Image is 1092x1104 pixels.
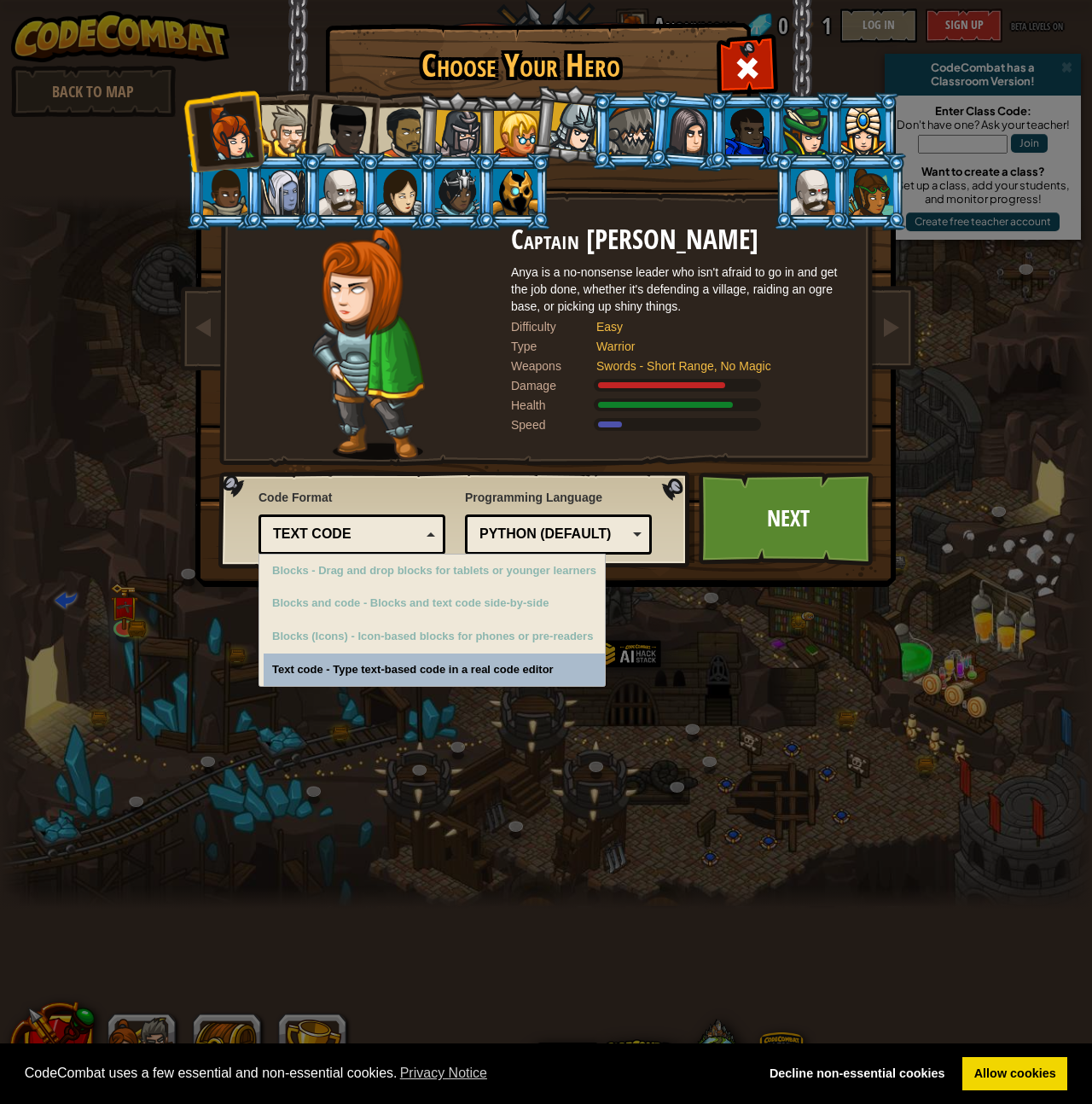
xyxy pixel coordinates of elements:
a: Next [699,472,877,566]
div: Difficulty [511,318,596,335]
div: Anya is a no-nonsense leader who isn't afraid to go in and get the job done, whether it's defendi... [511,264,852,315]
div: Only Supported in CodeCombat Junior [264,555,605,588]
div: Health [511,397,596,414]
span: Programming Language [465,489,652,506]
span: CodeCombat uses a few essential and non-essential cookies. [25,1060,745,1086]
li: Nalfar Cryptor [243,153,320,230]
li: Hattori Hanzō [529,82,613,167]
h2: Captain [PERSON_NAME] [511,225,852,255]
li: Usara Master Wizard [417,153,494,230]
li: Senick Steelclaw [591,92,668,170]
div: Text code [273,525,421,544]
li: Sir Tharin Thunderfist [243,90,320,167]
li: Gordon the Stalwart [707,92,784,170]
img: language-selector-background.png [218,472,694,569]
div: Swords - Short Range, No Magic [596,357,835,375]
div: Only Supported in CodeCombat Junior [264,620,605,654]
li: Arryn Stonewall [185,153,262,230]
div: Weapons [511,357,596,375]
div: Deals 120% of listed Warrior weapon damage. [511,377,852,394]
div: Only Supported in CodeCombat Junior [264,587,605,620]
li: Zana Woodheart [831,153,908,230]
li: Illia Shieldsmith [359,153,436,230]
span: Code Format [258,489,445,506]
div: Speed [511,416,596,433]
a: allow cookies [962,1057,1067,1091]
div: Damage [511,377,596,394]
li: Okar Stompfoot [773,153,850,230]
li: Lady Ida Justheart [298,86,381,170]
li: Miss Hushbaum [475,92,552,170]
div: Type [511,338,596,355]
div: Text code - Type text-based code in a real code editor [264,654,605,687]
li: Naria of the Leaf [765,92,842,170]
li: Okar Stompfoot [301,153,378,230]
img: captain-pose.png [312,225,424,460]
div: Easy [596,318,835,335]
a: learn more about cookies [398,1060,491,1086]
li: Amara Arrowhead [415,90,497,172]
li: Pender Spellbane [823,92,900,170]
li: Ritic the Cold [475,153,552,230]
h1: Choose Your Hero [328,48,712,84]
li: Omarn Brewstone [647,90,729,172]
div: Gains 140% of listed Warrior armor health. [511,397,852,414]
div: Warrior [596,338,835,355]
li: Captain Anya Weston [182,89,265,172]
a: deny cookies [758,1057,956,1091]
div: Python (Default) [479,525,627,544]
li: Alejandro the Duelist [358,91,437,171]
div: Moves at 6 meters per second. [511,416,852,433]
